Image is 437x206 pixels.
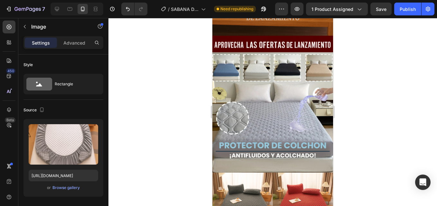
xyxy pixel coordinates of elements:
[394,3,421,15] button: Publish
[370,3,392,15] button: Save
[23,62,33,68] div: Style
[220,6,253,12] span: Need republishing
[311,6,353,13] span: 1 product assigned
[47,184,51,192] span: or
[42,5,45,13] p: 7
[52,185,80,191] button: Browse gallery
[400,6,416,13] div: Publish
[168,6,170,13] span: /
[5,117,15,123] div: Beta
[3,3,48,15] button: 7
[63,39,85,46] p: Advanced
[31,23,86,30] p: Image
[29,124,98,165] img: preview-image
[212,18,333,206] iframe: Design area
[415,175,431,190] div: Open Intercom Messenger
[376,6,386,12] span: Save
[6,68,15,73] div: 450
[306,3,368,15] button: 1 product assigned
[29,170,98,181] input: https://example.com/image.jpg
[55,77,94,91] div: Rectangle
[32,39,50,46] p: Settings
[23,106,46,115] div: Source
[121,3,147,15] div: Undo/Redo
[171,6,199,13] span: SABANA DE CAMA CON 2 FUNDAS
